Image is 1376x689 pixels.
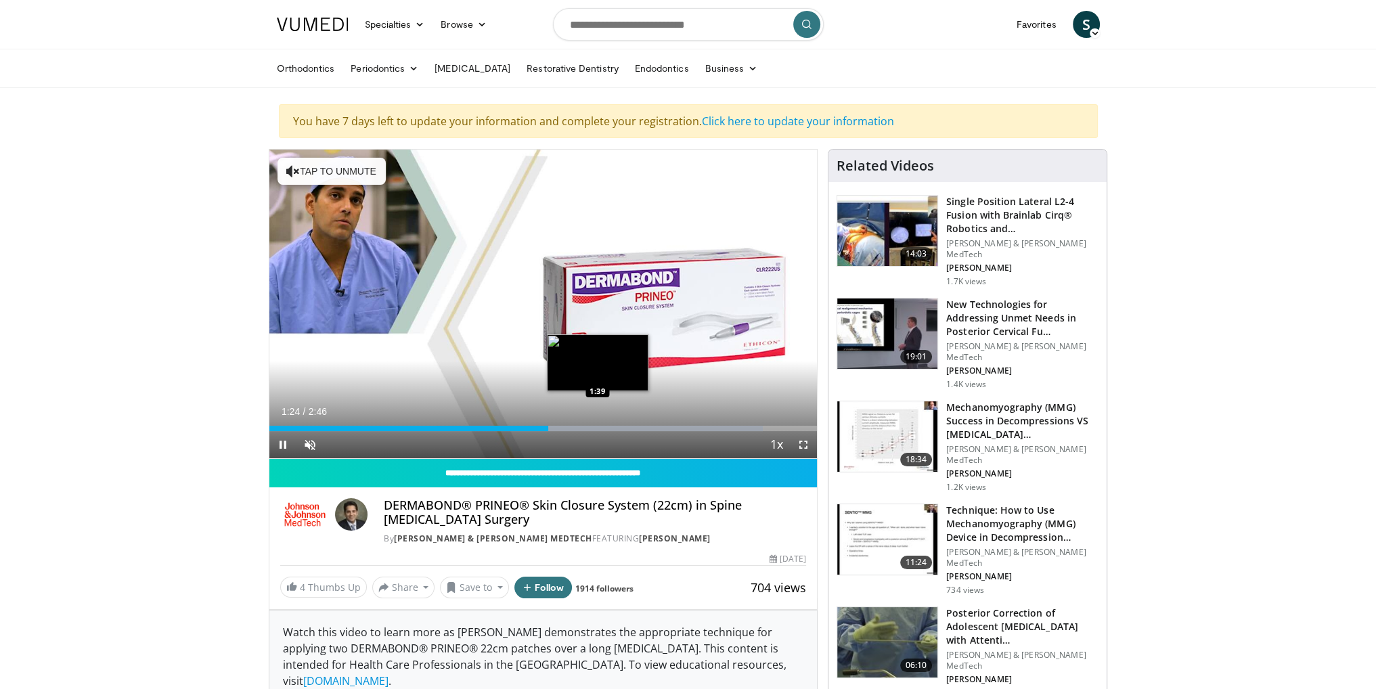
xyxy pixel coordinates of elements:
[946,276,986,287] p: 1.7K views
[900,453,933,466] span: 18:34
[269,426,818,431] div: Progress Bar
[1008,11,1065,38] a: Favorites
[837,401,937,472] img: 44ba9214-7f98-42ad-83eb-0011a4d2deb5.150x105_q85_crop-smart_upscale.jpg
[575,583,634,594] a: 1914 followers
[763,431,790,458] button: Playback Rate
[303,406,306,417] span: /
[946,650,1098,671] p: [PERSON_NAME] & [PERSON_NAME] MedTech
[372,577,435,598] button: Share
[946,674,1098,685] p: [PERSON_NAME]
[946,298,1098,338] h3: New Technologies for Addressing Unmet Needs in Posterior Cervical Fu…
[946,263,1098,273] p: [PERSON_NAME]
[946,238,1098,260] p: [PERSON_NAME] & [PERSON_NAME] MedTech
[946,195,1098,236] h3: Single Position Lateral L2-4 Fusion with Brainlab Cirq® Robotics and…
[837,504,937,575] img: e14a7e9c-7b7e-4541-bbcc-63e42d9d2fd8.150x105_q85_crop-smart_upscale.jpg
[946,468,1098,479] p: [PERSON_NAME]
[946,482,986,493] p: 1.2K views
[946,444,1098,466] p: [PERSON_NAME] & [PERSON_NAME] MedTech
[946,341,1098,363] p: [PERSON_NAME] & [PERSON_NAME] MedTech
[278,158,386,185] button: Tap to unmute
[900,350,933,363] span: 19:01
[900,659,933,672] span: 06:10
[837,195,1098,287] a: 14:03 Single Position Lateral L2-4 Fusion with Brainlab Cirq® Robotics and… [PERSON_NAME] & [PERS...
[837,298,1098,390] a: 19:01 New Technologies for Addressing Unmet Needs in Posterior Cervical Fu… [PERSON_NAME] & [PERS...
[280,498,330,531] img: Johnson & Johnson MedTech
[751,579,806,596] span: 704 views
[269,150,818,459] video-js: Video Player
[309,406,327,417] span: 2:46
[697,55,766,82] a: Business
[514,577,573,598] button: Follow
[280,577,367,598] a: 4 Thumbs Up
[770,553,806,565] div: [DATE]
[946,571,1098,582] p: [PERSON_NAME]
[303,673,389,688] a: [DOMAIN_NAME]
[639,533,711,544] a: [PERSON_NAME]
[279,104,1098,138] div: You have 7 days left to update your information and complete your registration.
[296,431,324,458] button: Unmute
[946,379,986,390] p: 1.4K views
[1073,11,1100,38] a: S
[946,547,1098,569] p: [PERSON_NAME] & [PERSON_NAME] MedTech
[627,55,697,82] a: Endodontics
[300,581,305,594] span: 4
[837,196,937,266] img: 0ee6e9ce-a43b-4dc4-b8e2-b13ff9351003.150x105_q85_crop-smart_upscale.jpg
[384,498,806,527] h4: DERMABOND® PRINEO® Skin Closure System (22cm) in Spine [MEDICAL_DATA] Surgery
[837,401,1098,493] a: 18:34 Mechanomyography (MMG) Success in Decompressions VS [MEDICAL_DATA]… [PERSON_NAME] & [PERSON...
[357,11,433,38] a: Specialties
[837,298,937,369] img: 86b95020-a6f8-4a79-bf9e-090ebaa5acbb.150x105_q85_crop-smart_upscale.jpg
[553,8,824,41] input: Search topics, interventions
[384,533,806,545] div: By FEATURING
[946,365,1098,376] p: [PERSON_NAME]
[518,55,626,82] a: Restorative Dentistry
[440,577,509,598] button: Save to
[277,18,349,31] img: VuMedi Logo
[900,247,933,261] span: 14:03
[790,431,817,458] button: Fullscreen
[946,585,984,596] p: 734 views
[269,55,343,82] a: Orthodontics
[946,504,1098,544] h3: Technique: How to Use Mechanomyography (MMG) Device in Decompression…
[426,55,518,82] a: [MEDICAL_DATA]
[837,158,934,174] h4: Related Videos
[342,55,426,82] a: Periodontics
[946,606,1098,647] h3: Posterior Correction of Adolescent [MEDICAL_DATA] with Attenti…
[900,556,933,569] span: 11:24
[946,401,1098,441] h3: Mechanomyography (MMG) Success in Decompressions VS [MEDICAL_DATA]…
[282,406,300,417] span: 1:24
[269,431,296,458] button: Pause
[432,11,495,38] a: Browse
[335,498,368,531] img: Avatar
[702,114,894,129] a: Click here to update your information
[547,334,648,391] img: image.jpeg
[394,533,592,544] a: [PERSON_NAME] & [PERSON_NAME] MedTech
[837,504,1098,596] a: 11:24 Technique: How to Use Mechanomyography (MMG) Device in Decompression… [PERSON_NAME] & [PERS...
[837,607,937,677] img: 815f393e-5d41-437a-83f5-d82245a0f4a3.150x105_q85_crop-smart_upscale.jpg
